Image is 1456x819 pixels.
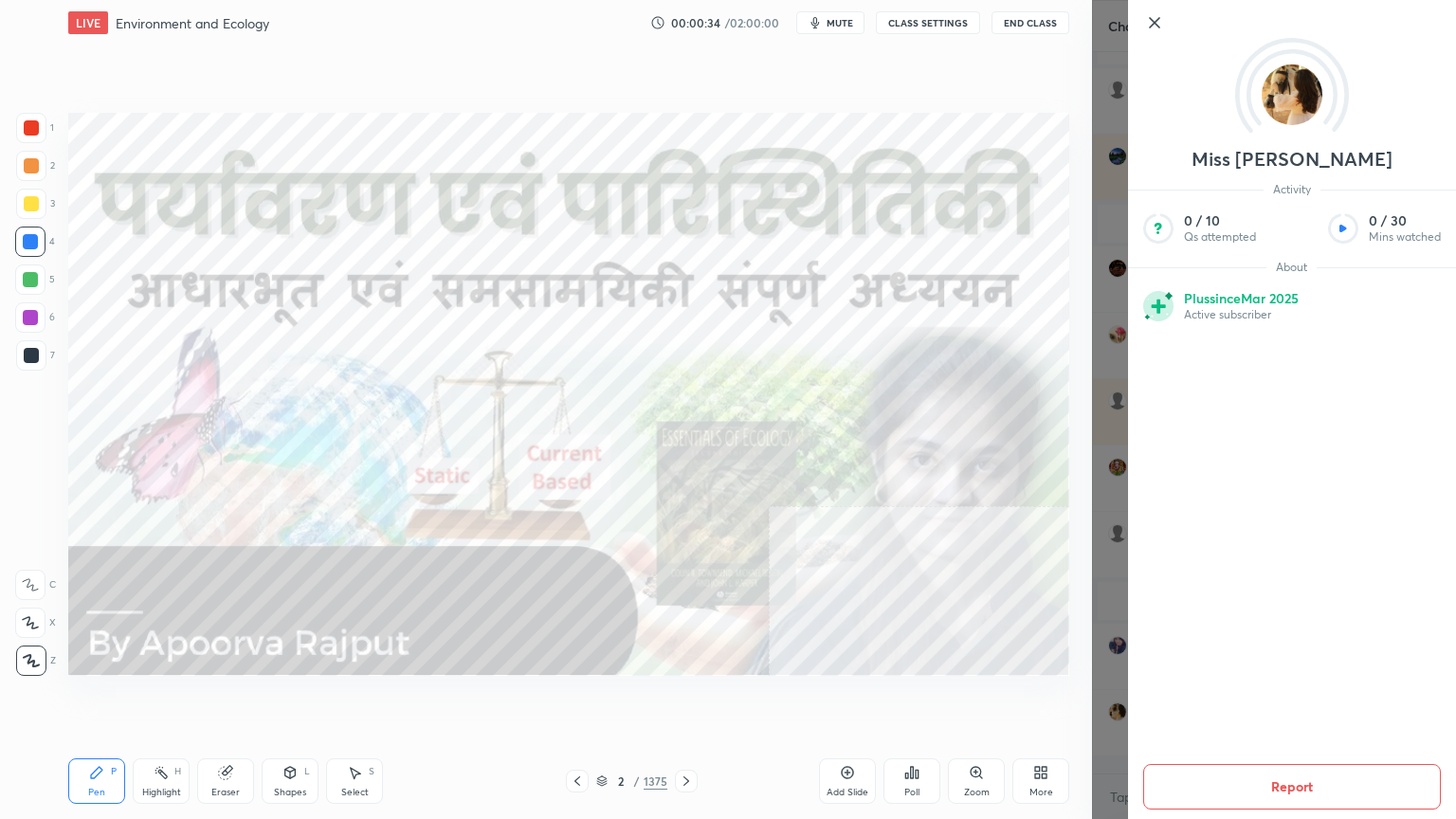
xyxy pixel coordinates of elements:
p: 0 / 10 [1184,212,1256,229]
div: 2 [611,775,630,787]
div: 2 [16,151,55,181]
button: End Class [992,11,1069,34]
div: 7 [16,340,55,371]
div: H [174,767,181,776]
div: C [15,570,56,600]
p: Mins watched [1369,229,1441,245]
div: 1375 [644,773,667,790]
p: Plus since Mar 2025 [1184,290,1299,307]
div: Shapes [274,788,306,797]
div: L [304,767,310,776]
button: mute [796,11,864,34]
img: 971353147bf745969d391d43a00ecf99.jpg [1262,64,1322,125]
div: LIVE [68,11,108,34]
h4: Environment and Ecology [116,14,269,32]
div: Poll [904,788,919,797]
div: P [111,767,117,776]
div: 1 [16,113,54,143]
p: Miss [PERSON_NAME] [1192,152,1392,167]
div: Add Slide [827,788,868,797]
p: 0 / 30 [1369,212,1441,229]
span: About [1266,260,1317,275]
div: Z [16,646,56,676]
button: CLASS SETTINGS [876,11,980,34]
div: 6 [15,302,55,333]
div: S [369,767,374,776]
p: Qs attempted [1184,229,1256,245]
span: mute [827,16,853,29]
div: 4 [15,227,55,257]
div: Select [341,788,369,797]
div: 3 [16,189,55,219]
div: / [634,775,640,787]
div: Eraser [211,788,240,797]
div: Zoom [964,788,990,797]
div: Highlight [142,788,181,797]
div: Pen [88,788,105,797]
div: 5 [15,264,55,295]
p: Active subscriber [1184,307,1299,322]
div: X [15,608,56,638]
span: Activity [1264,182,1320,197]
div: More [1029,788,1053,797]
button: Report [1143,764,1441,810]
